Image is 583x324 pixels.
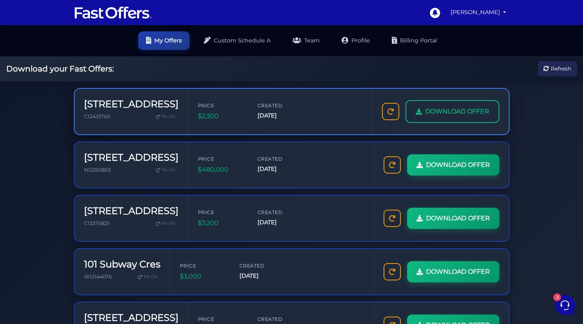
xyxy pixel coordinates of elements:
[426,267,490,277] span: DOWNLOAD OFFER
[127,44,144,50] a: See all
[258,111,305,120] span: [DATE]
[198,111,245,121] span: $2,300
[57,115,110,121] span: Start a Conversation
[334,31,378,50] a: Profile
[258,155,305,163] span: Created
[407,261,499,282] a: DOWNLOAD OFFER
[84,274,112,280] span: W12144076
[258,165,305,174] span: [DATE]
[198,155,245,163] span: Price
[198,218,245,228] span: $3,200
[553,293,577,317] iframe: Customerly Messenger Launcher
[258,315,305,323] span: Created
[33,66,124,74] p: Huge Announcement: [URL][DOMAIN_NAME]
[68,263,90,270] p: Messages
[137,66,144,74] span: 1
[33,87,124,95] span: Fast Offers Support
[84,99,179,110] h3: [STREET_ADDRESS]
[9,84,148,107] a: Fast Offers SupportHow to Use NEW Authentisign Templates, Full Walkthrough Tutorial: [URL][DOMAIN...
[196,31,278,50] a: Custom Schedule A
[13,88,28,103] img: dark
[84,312,179,324] h3: [STREET_ADDRESS]
[79,251,84,256] span: 3
[258,209,305,216] span: Created
[13,110,144,126] button: Start a Conversation
[84,205,179,217] h3: [STREET_ADDRESS]
[198,315,245,323] span: Price
[180,271,227,282] span: $3,000
[425,106,489,117] span: DOWNLOAD OFFER
[426,213,490,223] span: DOWNLOAD OFFER
[138,31,190,50] a: My Offers
[18,159,128,167] input: Search for an Article...
[407,154,499,176] a: DOWNLOAD OFFER
[13,57,28,73] img: dark
[13,142,53,148] span: Find an Answer
[153,165,179,175] a: Re-Do
[24,263,37,270] p: Home
[55,252,103,270] button: 3Messages
[239,262,287,269] span: Created
[198,165,245,175] span: $480,000
[239,271,287,280] span: [DATE]
[84,152,179,163] h3: [STREET_ADDRESS]
[84,220,110,226] span: C12275825
[551,64,571,73] span: Refresh
[84,113,110,119] span: C12433760
[162,220,175,227] span: Re-Do
[6,6,132,31] h2: Hello [PERSON_NAME] 👋
[258,218,305,227] span: [DATE]
[538,62,577,76] button: Refresh
[122,263,132,270] p: Help
[137,96,144,104] span: 1
[13,44,64,50] span: Your Conversations
[162,113,175,120] span: Re-Do
[153,112,179,122] a: Re-Do
[33,96,124,104] p: How to Use NEW Authentisign Templates, Full Walkthrough Tutorial: [URL][DOMAIN_NAME]
[84,167,111,173] span: N12260803
[407,208,499,229] a: DOWNLOAD OFFER
[129,87,144,94] p: [DATE]
[426,160,490,170] span: DOWNLOAD OFFER
[448,5,510,20] a: [PERSON_NAME]
[153,218,179,229] a: Re-Do
[162,167,175,174] span: Re-Do
[198,102,245,109] span: Price
[129,57,144,64] p: [DATE]
[285,31,327,50] a: Team
[135,272,161,282] a: Re-Do
[384,31,445,50] a: Billing Portal
[406,100,499,123] a: DOWNLOAD OFFER
[9,53,148,77] a: Fast Offers SupportHuge Announcement: [URL][DOMAIN_NAME][DATE]1
[6,252,55,270] button: Home
[144,273,157,280] span: Re-Do
[6,64,114,73] h2: Download your Fast Offers:
[98,142,144,148] a: Open Help Center
[33,57,124,64] span: Fast Offers Support
[84,259,161,270] h3: 101 Subway Cres
[198,209,245,216] span: Price
[102,252,151,270] button: Help
[258,102,305,109] span: Created
[180,262,227,269] span: Price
